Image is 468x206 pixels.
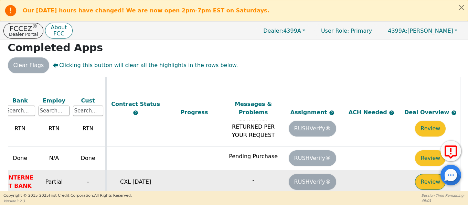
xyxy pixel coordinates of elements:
[5,96,35,105] div: Bank
[71,170,106,194] td: -
[422,198,465,203] p: 49:01
[3,198,132,204] p: Version 3.2.3
[290,109,329,116] span: Assignment
[2,170,37,194] td: INTERNET BANK
[225,100,281,117] div: Messages & Problems
[263,28,283,34] span: Dealer:
[32,23,38,30] sup: ®
[73,106,103,116] input: Search...
[73,96,103,105] div: Cust
[167,108,222,117] div: Progress
[53,61,238,69] span: Clicking this button will clear all the highlights in the rows below.
[415,150,446,166] button: Review
[111,101,160,107] span: Contract Status
[94,193,132,198] span: All Rights Reserved.
[23,7,269,14] b: Our [DATE] hours have changed! We are now open 2pm-7pm EST on Saturdays.
[5,106,35,116] input: Search...
[422,193,465,198] p: Session Time Remaining:
[225,115,281,139] p: CONTRACT RETURNED PER YOUR REQUEST
[455,0,468,14] button: Close alert
[2,147,37,170] td: Done
[106,170,165,194] td: CXL [DATE]
[415,174,446,190] button: Review
[256,25,312,36] button: Dealer:4399A
[263,28,301,34] span: 4399A
[321,28,349,34] span: User Role :
[440,141,461,161] button: Report Error to FCC
[71,147,106,170] td: Done
[225,176,281,184] p: -
[2,111,37,147] td: RTN
[9,25,38,32] p: FCCEZ
[37,111,71,147] td: RTN
[314,24,379,37] a: User Role: Primary
[9,32,38,36] p: Dealer Portal
[3,23,43,39] button: FCCEZ®Dealer Portal
[388,28,407,34] span: 4399A:
[39,106,70,116] input: Search...
[51,25,67,30] p: About
[8,42,103,54] strong: Completed Apps
[45,23,72,39] button: AboutFCC
[404,109,457,116] span: Deal Overview
[3,193,132,199] p: Copyright © 2015- 2025 First Credit Corporation.
[388,28,453,34] span: [PERSON_NAME]
[415,121,446,137] button: Review
[37,147,71,170] td: N/A
[37,170,71,194] td: Partial
[381,25,465,36] button: 4399A:[PERSON_NAME]
[225,152,281,161] p: Pending Purchase
[314,24,379,37] p: Primary
[349,109,389,116] span: ACH Needed
[71,111,106,147] td: RTN
[51,31,67,36] p: FCC
[39,96,70,105] div: Employ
